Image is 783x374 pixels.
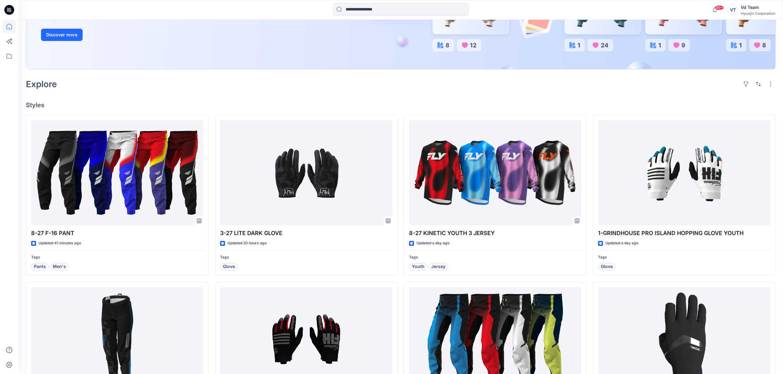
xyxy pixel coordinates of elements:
[715,5,724,10] span: 99+
[26,79,57,89] h2: Explore
[598,120,770,226] a: 1-GRINDHOUSE PRO ISLAND HOPPING GLOVE YOUTH
[41,29,180,41] a: Discover more
[26,101,776,109] h4: Styles
[31,229,203,238] p: 8-27 F-16 PANT
[228,240,267,246] p: Updated 20 hours ago
[741,4,775,11] div: Vd Team
[31,254,203,261] p: Tags
[598,229,770,238] p: 1-GRINDHOUSE PRO ISLAND HOPPING GLOVE YOUTH
[220,229,392,238] p: 3-27 LITE DARK GLOVE
[416,240,449,246] p: Updated a day ago
[39,240,81,246] p: Updated 41 minutes ago
[34,263,46,270] span: Pants
[598,254,770,261] p: Tags
[605,240,638,246] p: Updated a day ago
[412,263,424,270] span: Youth
[431,263,445,270] span: Jersey
[31,120,203,226] a: 8-27 F-16 PANT
[727,4,738,15] div: VT
[220,254,392,261] p: Tags
[409,120,581,226] a: 8-27 KINETIC YOUTH 3 JERSEY
[41,29,83,41] button: Discover more
[741,11,775,16] div: Hyunjin Corporation
[409,254,581,261] p: Tags
[220,120,392,226] a: 3-27 LITE DARK GLOVE
[409,229,581,238] p: 8-27 KINETIC YOUTH 3 JERSEY
[223,263,235,270] span: Glove
[53,263,66,270] span: Men's
[601,263,613,270] span: Glove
